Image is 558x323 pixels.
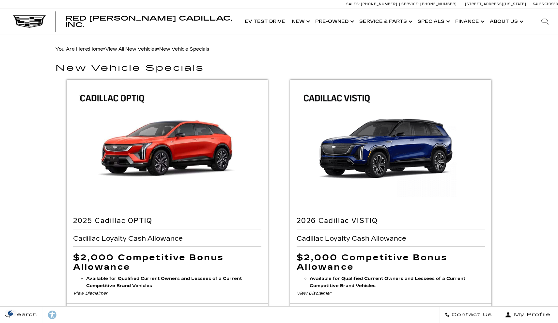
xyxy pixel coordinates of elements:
span: New Vehicle Specials [159,46,209,52]
a: New [288,8,312,35]
span: My Profile [511,310,550,319]
span: You Are Here: [55,46,209,52]
img: Opt-Out Icon [3,310,18,316]
span: Closed [545,2,558,6]
a: EV Test Drive [241,8,288,35]
button: Open user profile menu [497,307,558,323]
span: Sales: [346,2,360,6]
img: 2025 Cadillac OPTIQ [67,80,268,214]
a: Red [PERSON_NAME] Cadillac, Inc. [65,15,235,28]
div: View Disclaimer [297,290,485,297]
h2: 2025 Cadillac OPTIQ [73,217,261,225]
span: [PHONE_NUMBER] [420,2,457,6]
span: » [89,46,209,52]
span: Red [PERSON_NAME] Cadillac, Inc. [65,14,232,29]
a: Specials [414,8,452,35]
a: About Us [487,8,525,35]
h2: 2026 Cadillac VISTIQ [297,217,485,225]
span: $2,000 Competitive Bonus Allowance [297,252,447,272]
a: Home [89,46,103,52]
span: Cadillac Loyalty Cash Allowance [73,235,184,242]
div: Breadcrumbs [55,45,503,54]
a: Sales: [PHONE_NUMBER] [346,2,399,6]
img: 2026 Cadillac VISTIQ [290,80,491,214]
span: Contact Us [450,310,492,319]
div: View Disclaimer [73,290,261,297]
span: Search [10,310,37,319]
img: Cadillac Dark Logo with Cadillac White Text [13,15,46,28]
a: Service & Parts [356,8,414,35]
a: [STREET_ADDRESS][US_STATE] [465,2,526,6]
section: Click to Open Cookie Consent Modal [3,310,18,316]
h1: New Vehicle Specials [55,64,503,73]
span: Service: [401,2,419,6]
a: View All New Vehicles [105,46,157,52]
span: [PHONE_NUMBER] [361,2,397,6]
a: Contact Us [440,307,497,323]
a: Pre-Owned [312,8,356,35]
b: Available for Qualified Current Owners and Lessees of a Current Competitive Brand Vehicles [310,276,465,288]
span: Sales: [533,2,545,6]
a: Finance [452,8,487,35]
span: $2,000 Competitive Bonus Allowance [73,252,224,272]
span: Cadillac Loyalty Cash Allowance [297,235,408,242]
b: Available for Qualified Current Owners and Lessees of a Current Competitive Brand Vehicles [86,276,242,288]
a: Service: [PHONE_NUMBER] [399,2,458,6]
span: » [105,46,209,52]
